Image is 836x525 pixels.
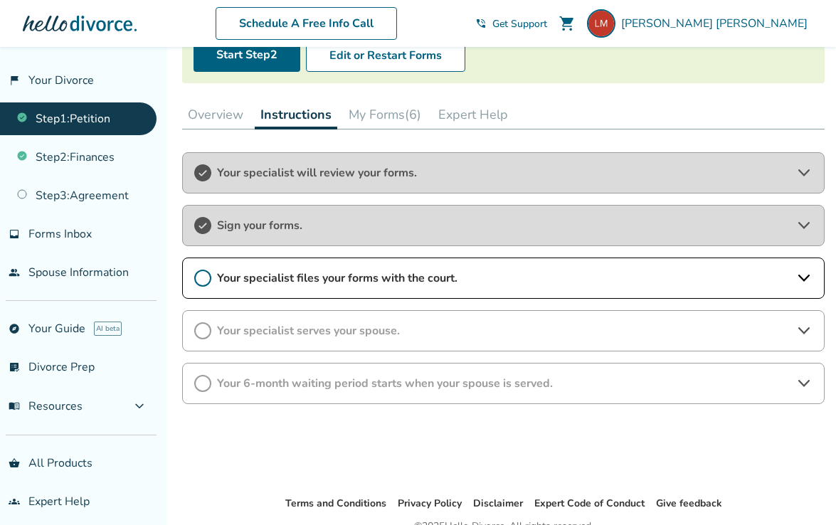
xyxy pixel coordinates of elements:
span: shopping_cart [559,15,576,32]
span: [PERSON_NAME] [PERSON_NAME] [621,16,813,31]
button: Overview [182,100,249,129]
span: list_alt_check [9,361,20,373]
iframe: Chat Widget [765,457,836,525]
span: Forms Inbox [28,226,92,242]
img: lisamozden@gmail.com [587,9,615,38]
span: inbox [9,228,20,240]
a: Expert Code of Conduct [534,497,645,510]
span: people [9,267,20,278]
a: Start Step2 [194,39,300,72]
span: Your specialist will review your forms. [217,165,790,181]
li: Disclaimer [473,495,523,512]
span: Sign your forms. [217,218,790,233]
span: explore [9,323,20,334]
a: Privacy Policy [398,497,462,510]
button: My Forms(6) [343,100,427,129]
button: Instructions [255,100,337,129]
span: Your specialist files your forms with the court. [217,270,790,286]
span: shopping_basket [9,457,20,469]
span: menu_book [9,401,20,412]
button: Edit or Restart Forms [306,39,465,72]
li: Give feedback [656,495,722,512]
span: Your specialist serves your spouse. [217,323,790,339]
a: Terms and Conditions [285,497,386,510]
span: AI beta [94,322,122,336]
span: expand_more [131,398,148,415]
a: phone_in_talkGet Support [475,17,547,31]
button: Expert Help [433,100,514,129]
a: Schedule A Free Info Call [216,7,397,40]
span: Your 6-month waiting period starts when your spouse is served. [217,376,790,391]
span: Resources [9,398,83,414]
span: Get Support [492,17,547,31]
span: flag_2 [9,75,20,86]
span: phone_in_talk [475,18,487,29]
span: groups [9,496,20,507]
